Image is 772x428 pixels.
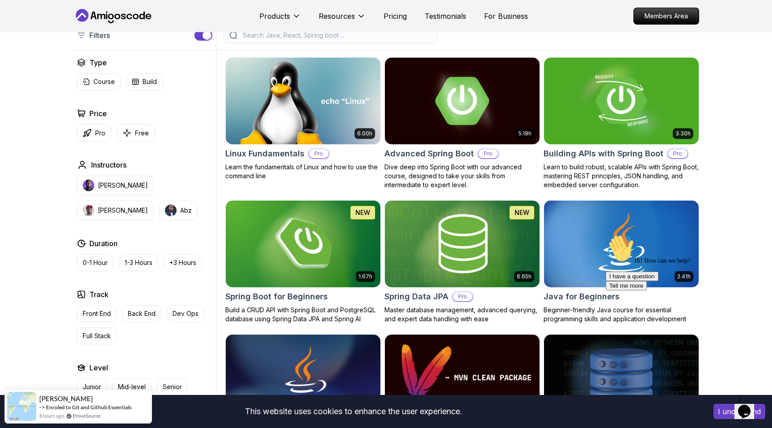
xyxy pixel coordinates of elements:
[118,382,146,391] p: Mid-level
[259,11,290,21] p: Products
[484,11,528,21] a: For Business
[319,11,366,29] button: Resources
[77,327,117,344] button: Full Stack
[226,58,380,144] img: Linux Fundamentals card
[89,289,109,300] h2: Track
[77,73,121,90] button: Course
[453,292,472,301] p: Pro
[225,147,304,160] h2: Linux Fundamentals
[128,309,156,318] p: Back End
[135,129,149,138] p: Free
[734,392,763,419] iframe: chat widget
[544,163,699,189] p: Learn to build robust, scalable APIs with Spring Boot, mastering REST principles, JSON handling, ...
[544,57,699,189] a: Building APIs with Spring Boot card3.30hBuilding APIs with Spring BootProLearn to build robust, s...
[544,200,699,323] a: Java for Beginners card2.41hJava for BeginnersBeginner-friendly Java course for essential program...
[385,201,540,287] img: Spring Data JPA card
[122,305,161,322] button: Back End
[226,201,380,287] img: Spring Boot for Beginners card
[180,206,192,215] p: Abz
[4,41,56,50] button: I have a question
[675,130,691,137] p: 3.30h
[225,163,381,180] p: Learn the fundamentals of Linux and how to use the command line
[544,290,620,303] h2: Java for Beginners
[89,30,110,41] p: Filters
[163,382,182,391] p: Senior
[126,73,163,90] button: Build
[4,4,165,60] div: 👋Hi! How can we help?I have a questionTell me more
[173,309,198,318] p: Dev Ops
[544,335,699,421] img: Advanced Databases card
[83,258,108,267] p: 0-1 Hour
[77,124,111,142] button: Pro
[359,273,372,280] p: 1.67h
[98,181,148,190] p: [PERSON_NAME]
[425,11,466,21] a: Testimonials
[46,404,131,411] a: Enroled to Git and Github Essentials
[519,130,532,137] p: 5.18h
[98,206,148,215] p: [PERSON_NAME]
[83,309,111,318] p: Front End
[119,254,158,271] button: 1-3 Hours
[478,149,498,158] p: Pro
[83,331,111,340] p: Full Stack
[241,31,432,40] input: Search Java, React, Spring boot ...
[77,201,154,220] button: instructor img[PERSON_NAME]
[225,306,381,323] p: Build a CRUD API with Spring Boot and PostgreSQL database using Spring Data JPA and Spring AI
[89,362,108,373] h2: Level
[93,77,115,86] p: Course
[385,335,540,421] img: Maven Essentials card
[143,77,157,86] p: Build
[77,305,117,322] button: Front End
[225,200,381,323] a: Spring Boot for Beginners card1.67hNEWSpring Boot for BeginnersBuild a CRUD API with Spring Boot ...
[319,11,355,21] p: Resources
[39,395,93,403] span: [PERSON_NAME]
[384,290,448,303] h2: Spring Data JPA
[309,149,329,158] p: Pro
[384,306,540,323] p: Master database management, advanced querying, and expert data handling with ease
[157,378,188,395] button: Senior
[381,55,543,146] img: Advanced Spring Boot card
[225,290,328,303] h2: Spring Boot for Beginners
[259,11,301,29] button: Products
[544,306,699,323] p: Beginner-friendly Java course for essential programming skills and application development
[165,205,177,216] img: instructor img
[668,149,688,158] p: Pro
[713,404,765,419] button: Accept cookies
[4,50,45,60] button: Tell me more
[226,335,380,421] img: Java for Developers card
[77,378,107,395] button: Junior
[83,205,94,216] img: instructor img
[73,412,101,420] a: ProveSource
[634,8,699,24] p: Members Area
[544,201,699,287] img: Java for Beginners card
[602,231,763,388] iframe: chat widget
[125,258,152,267] p: 1-3 Hours
[7,402,700,421] div: This website uses cookies to enhance the user experience.
[384,11,407,21] a: Pricing
[169,258,196,267] p: +3 Hours
[117,124,155,142] button: Free
[39,412,64,420] span: 8 hours ago
[225,57,381,180] a: Linux Fundamentals card6.00hLinux FundamentalsProLearn the fundamentals of Linux and how to use t...
[384,147,474,160] h2: Advanced Spring Boot
[4,27,89,34] span: Hi! How can we help?
[384,200,540,323] a: Spring Data JPA card6.65hNEWSpring Data JPAProMaster database management, advanced querying, and ...
[112,378,152,395] button: Mid-level
[159,201,198,220] button: instructor imgAbz
[633,8,699,25] a: Members Area
[7,392,36,421] img: provesource social proof notification image
[83,180,94,191] img: instructor img
[544,147,663,160] h2: Building APIs with Spring Boot
[89,57,107,68] h2: Type
[544,58,699,144] img: Building APIs with Spring Boot card
[39,403,45,411] span: ->
[89,238,118,249] h2: Duration
[4,4,32,32] img: :wave:
[355,208,370,217] p: NEW
[384,163,540,189] p: Dive deep into Spring Boot with our advanced course, designed to take your skills from intermedia...
[89,108,107,119] h2: Price
[164,254,202,271] button: +3 Hours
